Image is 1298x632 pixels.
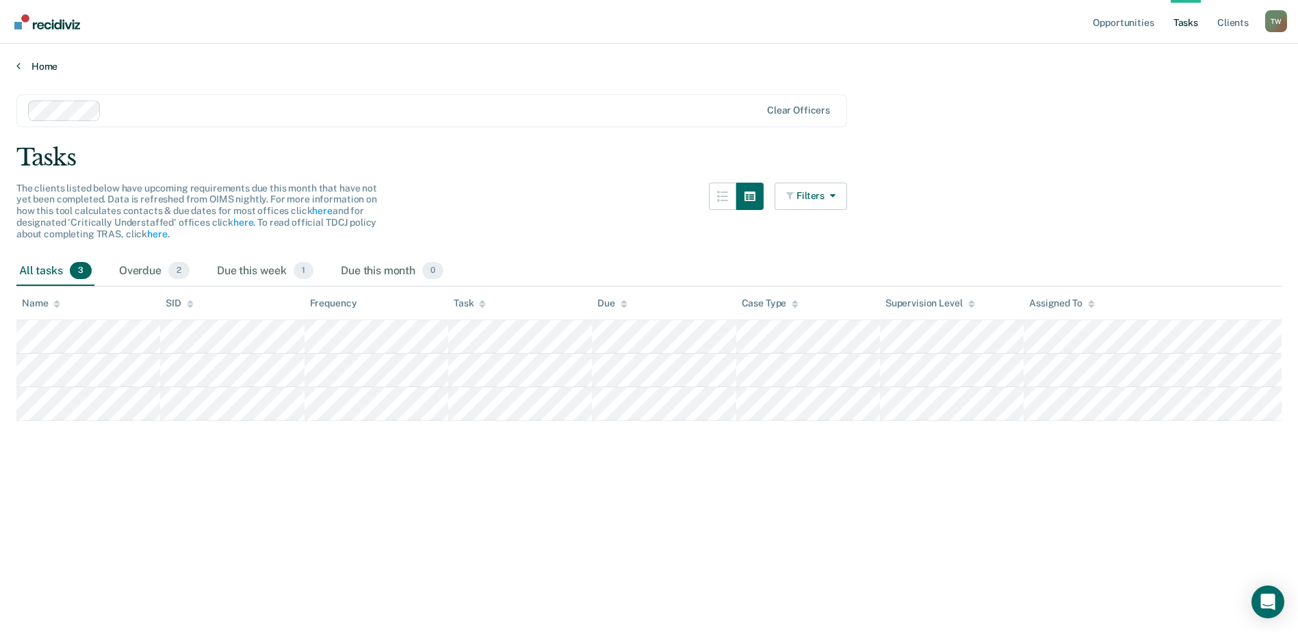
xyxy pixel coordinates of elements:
[767,105,830,116] div: Clear officers
[233,217,253,228] a: here
[454,298,486,309] div: Task
[885,298,975,309] div: Supervision Level
[310,298,357,309] div: Frequency
[16,183,377,239] span: The clients listed below have upcoming requirements due this month that have not yet been complet...
[70,262,92,280] span: 3
[214,256,316,287] div: Due this week1
[1265,10,1287,32] div: T W
[1251,585,1284,618] div: Open Intercom Messenger
[312,205,332,216] a: here
[422,262,443,280] span: 0
[742,298,799,309] div: Case Type
[1265,10,1287,32] button: Profile dropdown button
[16,144,1282,172] div: Tasks
[338,256,446,287] div: Due this month0
[147,228,167,239] a: here
[16,256,94,287] div: All tasks3
[294,262,313,280] span: 1
[22,298,60,309] div: Name
[597,298,627,309] div: Due
[16,60,1282,73] a: Home
[775,183,847,210] button: Filters
[168,262,190,280] span: 2
[14,14,80,29] img: Recidiviz
[116,256,192,287] div: Overdue2
[166,298,194,309] div: SID
[1029,298,1094,309] div: Assigned To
